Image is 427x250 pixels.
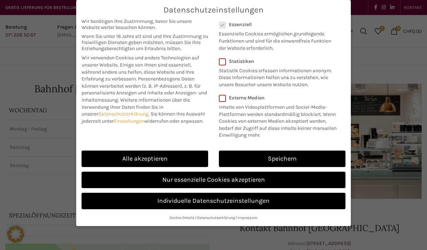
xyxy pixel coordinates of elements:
label: Externe Medien [219,95,341,101]
a: Einstellungen [114,118,144,124]
span: Personenbezogene Daten können verarbeitet werden (z. B. IP-Adressen), z. B. für personalisierte A... [82,76,207,103]
a: Individuelle Datenschutzeinstellungen [82,193,345,209]
span: Sie können Ihre Auswahl jederzeit unter widerrufen oder anpassen. [82,111,205,124]
label: Statistiken [219,58,336,64]
a: Datenschutzerklärung [98,111,148,117]
span: Wenn Sie unter 16 Jahre alt sind und Ihre Zustimmung zu freiwilligen Diensten geben möchten, müss... [82,33,208,52]
span: Wir benötigen Ihre Zustimmung, bevor Sie unsere Website weiter besuchen können. [82,18,208,30]
a: Impressum [237,215,257,220]
a: Speichern [219,151,345,167]
a: Datenschutzerklärung [197,215,235,220]
a: Alle akzeptieren [82,151,208,167]
a: Cookie-Details [170,215,195,220]
label: Essenziell [219,21,336,28]
p: Statistik Cookies erfassen Informationen anonym. Diese Informationen helfen uns zu verstehen, wie... [219,64,336,88]
p: Inhalte von Videoplattformen und Social-Media-Plattformen werden standardmäßig blockiert. Wenn Co... [219,101,341,139]
span: Datenschutzeinstellungen [163,5,264,15]
span: Wir verwenden Cookies und andere Technologien auf unserer Website. Einige von ihnen sind essenzie... [82,55,199,82]
p: Essenzielle Cookies ermöglichen grundlegende Funktionen und sind für die einwandfreie Funktion de... [219,28,336,52]
span: Weitere Informationen über die Verwendung Ihrer Daten finden Sie in unserer . [82,97,190,117]
a: Nur essenzielle Cookies akzeptieren [82,172,345,188]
